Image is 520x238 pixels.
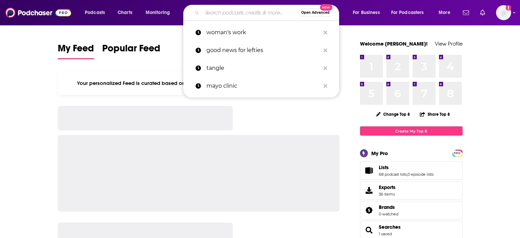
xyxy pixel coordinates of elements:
a: 68 podcast lists [379,172,407,177]
a: Searches [379,224,401,230]
span: Exports [362,186,376,195]
div: My Pro [371,150,388,156]
button: Change Top 8 [372,110,414,118]
span: More [439,8,450,17]
a: Charts [113,7,136,18]
a: PRO [453,150,462,155]
button: open menu [348,7,388,18]
a: Welcome [PERSON_NAME]! [360,40,428,47]
img: Podchaser - Follow, Share and Rate Podcasts [5,6,71,19]
p: good news for lefties [206,41,320,59]
div: Search podcasts, credits, & more... [190,5,346,21]
a: Popular Feed [102,42,160,59]
span: My Feed [58,42,94,58]
span: Podcasts [85,8,105,17]
a: tangle [183,59,339,77]
span: Brands [360,201,463,220]
span: For Business [353,8,380,17]
span: Open Advanced [301,11,330,14]
div: Your personalized Feed is curated based on the Podcasts, Creators, Users, and Lists that you Follow. [58,72,340,95]
p: tangle [206,59,320,77]
a: Lists [379,164,434,171]
button: open menu [387,7,434,18]
a: Brands [362,205,376,215]
svg: Add a profile image [506,5,511,11]
input: Search podcasts, credits, & more... [202,7,298,18]
span: 36 items [379,192,396,197]
a: Exports [360,181,463,200]
span: Logged in as NickG [496,5,511,20]
span: Monitoring [146,8,170,17]
a: 1 saved [379,231,392,236]
button: open menu [434,7,459,18]
p: woman's work [206,24,320,41]
a: Lists [362,166,376,175]
button: Show profile menu [496,5,511,20]
a: Create My Top 8 [360,126,463,136]
a: mayo clinic [183,77,339,95]
a: 0 watched [379,212,398,216]
a: My Feed [58,42,94,59]
button: Open AdvancedNew [298,9,333,17]
button: open menu [80,7,114,18]
span: For Podcasters [391,8,424,17]
p: mayo clinic [206,77,320,95]
span: Brands [379,204,395,210]
span: Exports [379,184,396,190]
a: Show notifications dropdown [460,7,472,18]
a: good news for lefties [183,41,339,59]
span: Popular Feed [102,42,160,58]
span: , [407,172,408,177]
span: Charts [118,8,132,17]
span: Lists [379,164,389,171]
a: Searches [362,225,376,235]
a: 0 episode lists [408,172,434,177]
button: Share Top 8 [419,108,450,121]
span: Lists [360,161,463,180]
span: New [320,4,332,11]
a: Brands [379,204,398,210]
img: User Profile [496,5,511,20]
a: View Profile [435,40,463,47]
button: open menu [141,7,179,18]
a: Show notifications dropdown [477,7,488,18]
span: PRO [453,151,462,156]
a: woman's work [183,24,339,41]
